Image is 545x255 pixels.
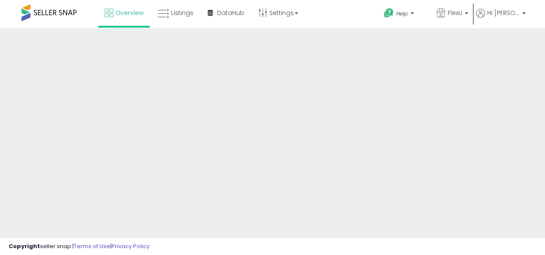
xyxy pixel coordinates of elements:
[377,1,429,28] a: Help
[9,242,40,250] strong: Copyright
[9,243,149,251] div: seller snap | |
[217,9,244,17] span: DataHub
[448,9,462,17] span: FlexU
[476,9,526,28] a: Hi [PERSON_NAME]
[74,242,110,250] a: Terms of Use
[115,9,143,17] span: Overview
[396,10,408,17] span: Help
[112,242,149,250] a: Privacy Policy
[487,9,520,17] span: Hi [PERSON_NAME]
[171,9,193,17] span: Listings
[383,8,394,18] i: Get Help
